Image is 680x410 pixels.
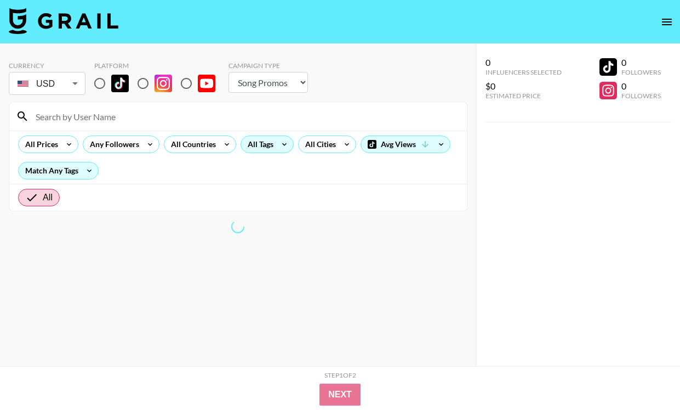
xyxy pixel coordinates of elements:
div: Followers [621,68,661,76]
span: Refreshing lists, bookers, clients, countries, tags, cities, talent, talent... [231,219,245,234]
div: Campaign Type [228,61,308,70]
span: All [43,191,53,204]
div: All Countries [164,136,218,153]
div: Followers [621,92,661,100]
div: USD [11,74,83,93]
div: Estimated Price [485,92,562,100]
div: 0 [621,57,661,68]
div: Influencers Selected [485,68,562,76]
button: Next [319,384,361,406]
img: Instagram [155,75,172,92]
img: TikTok [111,75,129,92]
div: Any Followers [83,136,141,153]
div: All Tags [241,136,276,153]
img: Grail Talent [9,8,118,34]
div: Match Any Tags [19,162,98,179]
div: 0 [621,81,661,92]
div: Platform [94,61,224,70]
div: $0 [485,81,562,92]
div: Currency [9,61,85,70]
div: 0 [485,57,562,68]
div: All Cities [299,136,338,153]
div: Step 1 of 2 [324,371,356,379]
input: Search by User Name [29,108,460,125]
button: open drawer [656,11,678,33]
img: YouTube [198,75,215,92]
div: Avg Views [361,136,450,153]
div: All Prices [19,136,60,153]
